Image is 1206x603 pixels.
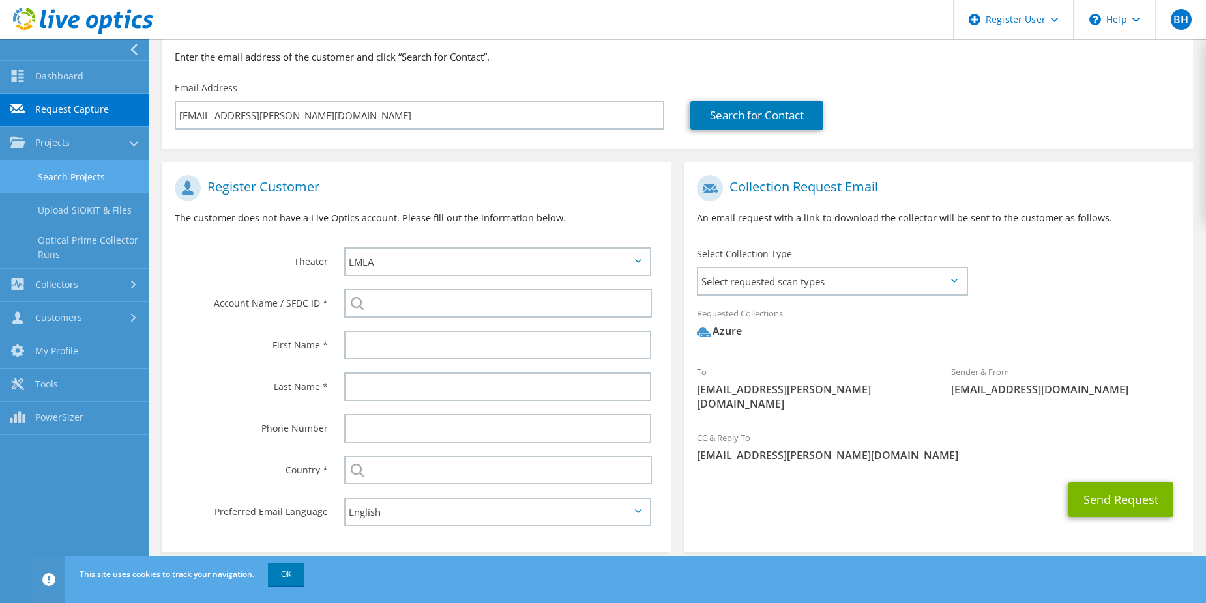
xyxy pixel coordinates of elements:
div: Sender & From [938,358,1192,403]
p: The customer does not have a Live Optics account. Please fill out the information below. [175,211,658,225]
label: First Name * [175,331,328,352]
span: BH [1171,9,1192,30]
div: To [684,358,938,417]
label: Account Name / SFDC ID * [175,289,328,310]
div: CC & Reply To [684,424,1193,469]
span: This site uses cookies to track your navigation. [80,568,254,580]
span: [EMAIL_ADDRESS][DOMAIN_NAME] [951,382,1179,397]
label: Preferred Email Language [175,498,328,518]
button: Send Request [1068,482,1173,517]
label: Country * [175,456,328,477]
span: [EMAIL_ADDRESS][PERSON_NAME][DOMAIN_NAME] [697,448,1180,462]
label: Last Name * [175,372,328,393]
label: Theater [175,247,328,268]
p: An email request with a link to download the collector will be sent to the customer as follows. [697,211,1180,225]
a: OK [268,563,304,586]
span: Select requested scan types [698,268,966,294]
h1: Register Customer [175,175,651,201]
div: Requested Collections [684,300,1193,352]
span: [EMAIL_ADDRESS][PERSON_NAME][DOMAIN_NAME] [697,382,925,411]
div: Azure [697,324,742,339]
label: Email Address [175,81,237,94]
label: Phone Number [175,414,328,435]
svg: \n [1089,14,1101,25]
a: Search for Contact [690,101,823,130]
h3: Enter the email address of the customer and click “Search for Contact”. [175,49,1180,64]
label: Select Collection Type [697,247,792,260]
h1: Collection Request Email [697,175,1173,201]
